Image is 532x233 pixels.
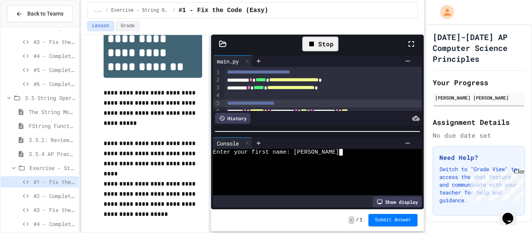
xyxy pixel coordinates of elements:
div: 6 [213,107,221,115]
span: #4 - Complete the Code (Medium) [33,220,76,228]
span: Exercise - String Operators [30,164,76,172]
span: #5 - Complete the Code (Hard) [33,66,76,74]
div: My Account [432,3,456,21]
span: - [349,216,354,224]
span: / [173,7,175,14]
iframe: chat widget [499,202,524,225]
iframe: chat widget [467,168,524,201]
h1: [DATE]-[DATE] AP Computer Science Principles [433,32,525,64]
span: #3 - Fix the Code (Medium) [33,38,76,46]
span: Back to Teams [27,10,63,18]
div: 5 [213,100,221,107]
div: Console [213,137,252,149]
div: main.py [213,57,243,65]
span: / [356,217,359,223]
span: #4 - Complete the Code (Medium) [33,52,76,60]
div: Chat with us now!Close [3,3,54,49]
span: The String Module [29,108,76,116]
span: 1 [359,217,362,223]
button: Submit Answer [368,214,417,226]
div: 1 [213,68,221,76]
button: Back to Teams [7,5,72,22]
span: #1 - Fix the Code (Easy) [178,6,268,15]
div: main.py [213,55,252,67]
div: 2 [213,76,221,84]
span: Exercise - String Operators [111,7,170,14]
span: ... [94,7,102,14]
span: #1 - Fix the Code (Easy) [33,178,76,186]
span: / [105,7,108,14]
p: Switch to "Grade View" to access the chat feature and communicate with your teacher for help and ... [439,165,518,204]
span: #2 - Complete the Code (Easy) [33,192,76,200]
div: 4 [213,92,221,100]
div: [PERSON_NAME] [PERSON_NAME] [435,94,523,101]
span: #6 - Complete the Code (Hard) [33,80,76,88]
div: 3 [213,84,221,92]
div: Stop [302,37,338,51]
button: Lesson [87,21,114,31]
span: 3.5.4 AP Practice - String Manipulation [29,150,76,158]
button: Grade [116,21,140,31]
div: No due date set [433,131,525,140]
div: History [215,113,250,124]
div: Show display [373,196,422,207]
h2: Your Progress [433,77,525,88]
div: Console [213,139,243,147]
span: 3.5 String Operators [25,94,76,102]
span: Enter your first name: [PERSON_NAME] [213,149,339,156]
span: Submit Answer [375,217,411,223]
h3: Need Help? [439,153,518,162]
span: #3 - Fix the Code (Medium) [33,206,76,214]
span: 3.5.2: Review - String Operators [29,136,76,144]
h2: Assignment Details [433,117,525,128]
span: FString Function [29,122,76,130]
